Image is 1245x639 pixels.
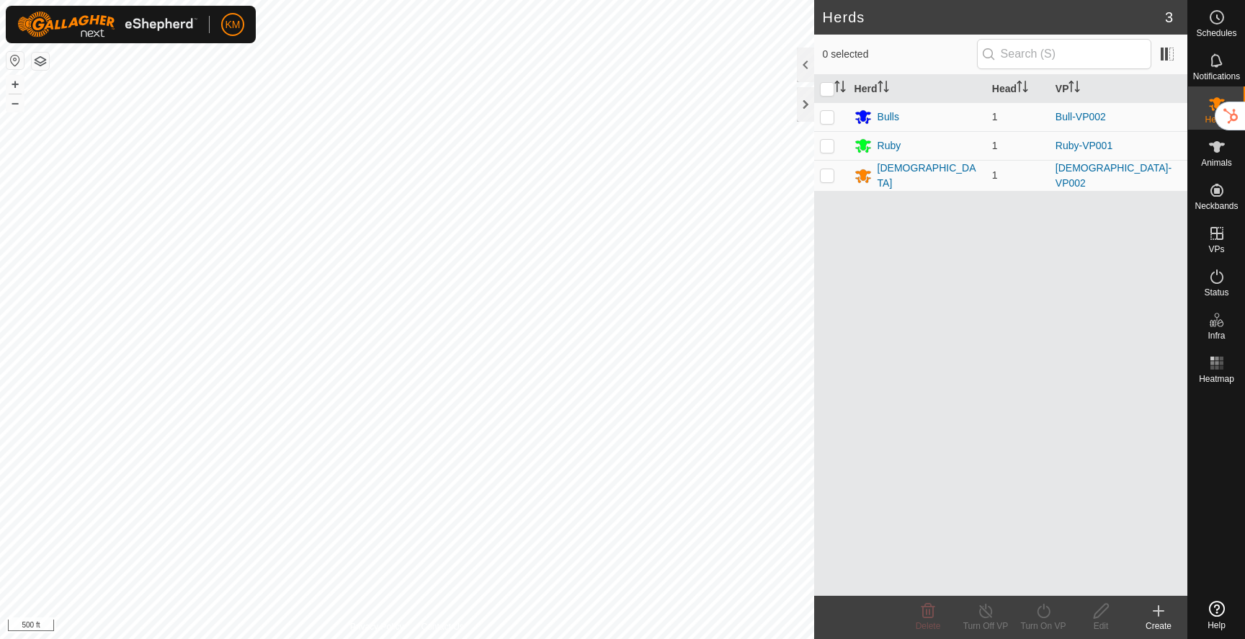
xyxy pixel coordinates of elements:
p-sorticon: Activate to sort [878,83,889,94]
a: Privacy Policy [350,620,404,633]
div: Bulls [878,110,899,125]
span: 0 selected [823,47,977,62]
div: Turn On VP [1014,620,1072,633]
div: [DEMOGRAPHIC_DATA] [878,161,981,191]
span: Infra [1208,331,1225,340]
h2: Herds [823,9,1165,26]
a: Ruby-VP001 [1056,140,1112,151]
a: Bull-VP002 [1056,111,1106,122]
span: Help [1208,621,1226,630]
button: Reset Map [6,52,24,69]
p-sorticon: Activate to sort [1068,83,1080,94]
span: 3 [1165,6,1173,28]
th: Head [986,75,1050,103]
span: 1 [992,111,998,122]
span: Schedules [1196,29,1236,37]
div: Create [1130,620,1187,633]
span: Status [1204,288,1228,297]
span: Animals [1201,158,1232,167]
button: – [6,94,24,112]
span: VPs [1208,245,1224,254]
th: VP [1050,75,1187,103]
button: + [6,76,24,93]
p-sorticon: Activate to sort [1017,83,1028,94]
span: Delete [916,621,941,631]
span: 1 [992,169,998,181]
p-sorticon: Activate to sort [834,83,846,94]
div: Turn Off VP [957,620,1014,633]
a: Help [1188,595,1245,635]
span: Herds [1205,115,1228,124]
button: Map Layers [32,53,49,70]
div: Edit [1072,620,1130,633]
th: Herd [849,75,986,103]
input: Search (S) [977,39,1151,69]
img: Gallagher Logo [17,12,197,37]
a: Contact Us [421,620,463,633]
span: 1 [992,140,998,151]
span: KM [226,17,241,32]
span: Neckbands [1195,202,1238,210]
span: Heatmap [1199,375,1234,383]
span: Notifications [1193,72,1240,81]
div: Ruby [878,138,901,153]
a: [DEMOGRAPHIC_DATA]-VP002 [1056,162,1172,189]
